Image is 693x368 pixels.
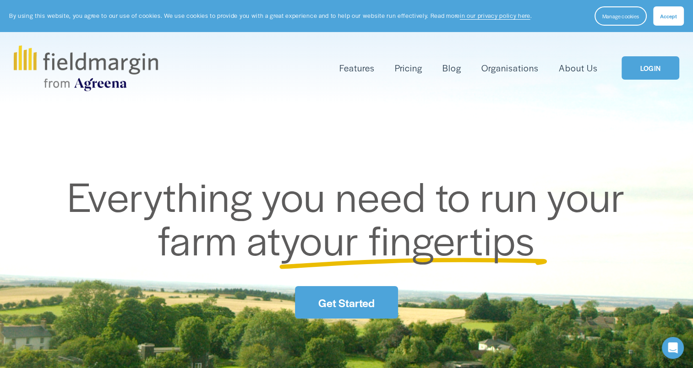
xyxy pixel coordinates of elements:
[339,61,375,75] span: Features
[9,11,532,20] p: By using this website, you agree to our use of cookies. We use cookies to provide you with a grea...
[14,45,158,91] img: fieldmargin.com
[559,60,598,76] a: About Us
[281,210,535,267] span: your fingertips
[662,337,684,359] div: Open Intercom Messenger
[481,60,539,76] a: Organisations
[595,6,647,26] button: Manage cookies
[653,6,684,26] button: Accept
[660,12,677,20] span: Accept
[339,60,375,76] a: folder dropdown
[67,167,635,268] span: Everything you need to run your farm at
[602,12,639,20] span: Manage cookies
[395,60,422,76] a: Pricing
[442,60,461,76] a: Blog
[460,11,530,20] a: in our privacy policy here
[622,56,679,80] a: LOGIN
[295,286,398,319] a: Get Started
